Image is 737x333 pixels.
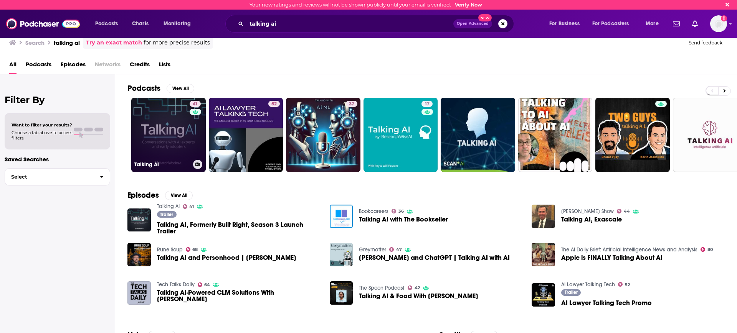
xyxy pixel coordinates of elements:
[561,208,614,215] a: Peggy Smedley Show
[640,18,668,30] button: open menu
[131,98,206,172] a: 41Talking AI
[25,39,45,46] h3: Search
[359,293,478,299] span: Talking AI & Food With [PERSON_NAME]
[710,15,727,32] button: Show profile menu
[12,122,72,128] span: Want to filter your results?
[61,58,86,74] a: Episodes
[532,205,555,228] img: Talking AI, Exascale
[95,58,121,74] span: Networks
[157,203,180,210] a: Talking AI
[127,281,151,305] img: Talking AI-Powered CLM Solutions With Sirion
[5,174,94,179] span: Select
[478,14,492,21] span: New
[192,248,198,251] span: 68
[707,248,713,251] span: 80
[532,283,555,307] a: AI Lawyer Talking Tech Promo
[618,282,630,287] a: 52
[127,190,193,200] a: EpisodesView All
[625,283,630,287] span: 52
[189,205,194,208] span: 41
[392,209,404,213] a: 36
[157,221,321,235] a: Talking AI, Formerly Built Right, Season 3 Launch Trailer
[250,2,482,8] div: Your new ratings and reviews will not be shown publicly until your email is verified.
[415,286,420,290] span: 42
[398,210,404,213] span: 36
[565,290,578,295] span: Trailer
[396,248,402,251] span: 47
[167,84,194,93] button: View All
[268,101,280,107] a: 52
[130,58,150,74] a: Credits
[127,84,194,93] a: PodcastsView All
[359,254,510,261] a: Reid Hoffman and ChatGPT | Talking AI with AI
[127,190,159,200] h2: Episodes
[346,101,357,107] a: 37
[561,254,663,261] a: Apple is FINALLY Talking About AI
[157,289,321,302] span: Talking AI-Powered CLM Solutions With [PERSON_NAME]
[701,247,713,252] a: 80
[364,98,438,172] a: 17
[157,254,296,261] span: Talking AI and Personhood | [PERSON_NAME]
[193,100,198,108] span: 41
[271,100,277,108] span: 52
[5,94,110,105] h2: Filter By
[127,18,153,30] a: Charts
[686,39,725,46] button: Send feedback
[624,210,630,213] span: 44
[349,100,354,108] span: 37
[95,18,118,29] span: Podcasts
[157,281,195,288] a: Tech Talks Daily
[592,18,629,29] span: For Podcasters
[209,98,283,172] a: 52
[561,281,615,288] a: AI Lawyer Talking Tech
[617,209,630,213] a: 44
[389,247,402,252] a: 47
[710,15,727,32] img: User Profile
[164,18,191,29] span: Monitoring
[132,18,149,29] span: Charts
[159,58,170,74] span: Lists
[425,100,430,108] span: 17
[165,191,193,200] button: View All
[421,101,433,107] a: 17
[157,246,183,253] a: Rune Soup
[455,2,482,8] a: Verify Now
[158,18,201,30] button: open menu
[359,208,388,215] a: Bookcareers
[646,18,659,29] span: More
[6,16,80,31] img: Podchaser - Follow, Share and Rate Podcasts
[330,243,353,266] a: Reid Hoffman and ChatGPT | Talking AI with AI
[532,243,555,266] img: Apple is FINALLY Talking About AI
[157,289,321,302] a: Talking AI-Powered CLM Solutions With Sirion
[408,285,420,290] a: 42
[26,58,51,74] a: Podcasts
[359,293,478,299] a: Talking AI & Food With Evan Rapoport
[5,156,110,163] p: Saved Searches
[710,15,727,32] span: Logged in as MelissaPS
[183,204,194,209] a: 41
[330,205,353,228] a: Talking AI with The Bookseller
[721,15,727,21] svg: Email not verified
[453,19,492,28] button: Open AdvancedNew
[359,216,448,223] a: Talking AI with The Bookseller
[157,254,296,261] a: Talking AI and Personhood | Kenric McDowell
[160,212,173,217] span: Trailer
[561,216,622,223] a: Talking AI, Exascale
[544,18,589,30] button: open menu
[561,246,697,253] a: The AI Daily Brief: Artificial Intelligence News and Analysis
[561,300,652,306] a: AI Lawyer Talking Tech Promo
[549,18,580,29] span: For Business
[127,243,151,266] img: Talking AI and Personhood | Kenric McDowell
[359,285,405,291] a: The Spoon Podcast
[286,98,360,172] a: 37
